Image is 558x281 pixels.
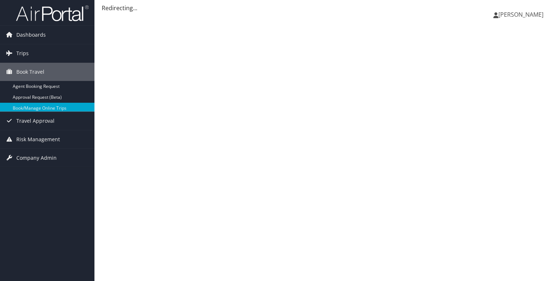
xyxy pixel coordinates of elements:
[16,63,44,81] span: Book Travel
[16,5,89,22] img: airportal-logo.png
[16,149,57,167] span: Company Admin
[16,130,60,148] span: Risk Management
[498,11,543,19] span: [PERSON_NAME]
[16,44,29,62] span: Trips
[102,4,551,12] div: Redirecting...
[16,26,46,44] span: Dashboards
[493,4,551,25] a: [PERSON_NAME]
[16,112,54,130] span: Travel Approval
